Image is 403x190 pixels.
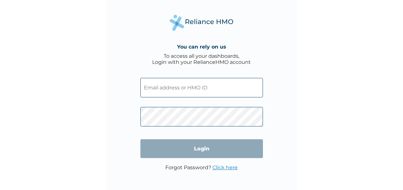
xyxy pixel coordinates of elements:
div: To access all your dashboards, Login with your RelianceHMO account [152,53,251,65]
p: Forgot Password? [165,164,238,171]
input: Email address or HMO ID [140,78,263,97]
h4: You can rely on us [177,44,226,50]
a: Click here [213,164,238,171]
img: Reliance Health's Logo [170,15,234,31]
input: Login [140,139,263,158]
